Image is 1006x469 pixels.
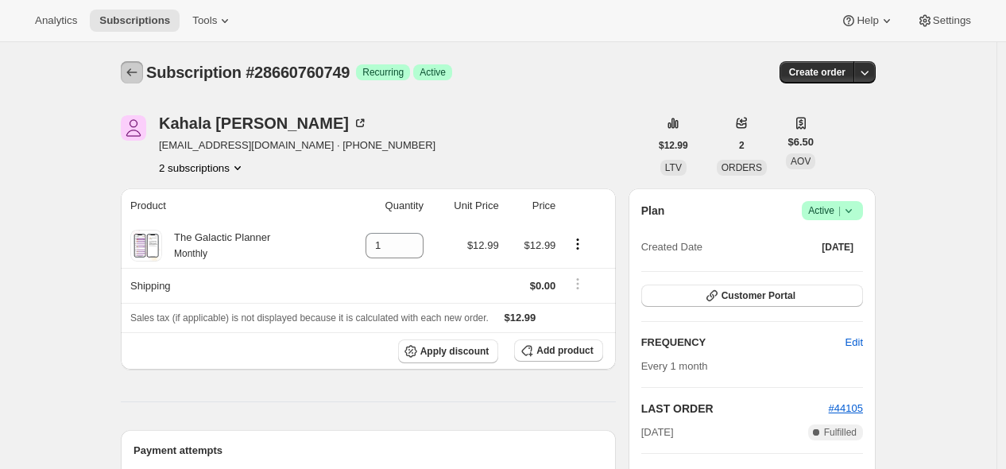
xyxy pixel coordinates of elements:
button: Product actions [565,235,590,253]
span: Active [808,203,857,219]
span: Created Date [641,239,702,255]
span: Analytics [35,14,77,27]
span: Active [420,66,446,79]
div: The Galactic Planner [162,230,270,262]
h2: Payment attempts [133,443,603,459]
a: #44105 [829,402,863,414]
span: Every 1 month [641,360,708,372]
span: Create order [789,66,845,79]
span: Tools [192,14,217,27]
span: LTV [665,162,682,173]
span: Edit [845,335,863,351]
span: | [838,204,841,217]
button: Subscriptions [90,10,180,32]
button: Tools [183,10,242,32]
span: [EMAIL_ADDRESS][DOMAIN_NAME] · [PHONE_NUMBER] [159,138,435,153]
span: Customer Portal [722,289,795,302]
span: Kahala Bray-Heiderscheit [121,115,146,141]
small: Monthly [174,248,207,259]
span: $12.99 [659,139,688,152]
h2: LAST ORDER [641,401,829,417]
span: $12.99 [467,239,499,251]
span: $0.00 [530,280,556,292]
img: product img [132,230,160,262]
th: Price [504,188,561,223]
button: Customer Portal [641,285,863,307]
button: Edit [836,330,873,355]
span: Subscriptions [99,14,170,27]
button: Settings [907,10,981,32]
button: Help [831,10,903,32]
th: Product [121,188,335,223]
button: Product actions [159,160,246,176]
button: Apply discount [398,339,499,363]
button: Analytics [25,10,87,32]
div: Kahala [PERSON_NAME] [159,115,368,131]
button: Subscriptions [121,61,143,83]
span: Apply discount [420,345,489,358]
button: Add product [514,339,602,362]
span: 2 [739,139,745,152]
span: Settings [933,14,971,27]
th: Quantity [335,188,428,223]
th: Shipping [121,268,335,303]
button: 2 [729,134,754,157]
th: Unit Price [428,188,504,223]
button: [DATE] [812,236,863,258]
button: Create order [780,61,855,83]
span: ORDERS [722,162,762,173]
span: $6.50 [787,134,814,150]
span: Add product [536,344,593,357]
h2: FREQUENCY [641,335,845,351]
button: Shipping actions [565,275,590,293]
h2: Plan [641,203,665,219]
span: $12.99 [524,239,556,251]
span: Recurring [362,66,404,79]
span: Subscription #28660760749 [146,64,350,81]
span: Fulfilled [824,426,857,439]
span: Help [857,14,878,27]
button: $12.99 [649,134,698,157]
span: AOV [791,156,811,167]
button: #44105 [829,401,863,417]
span: [DATE] [822,241,853,254]
span: $12.99 [505,312,536,324]
span: [DATE] [641,424,674,440]
span: Sales tax (if applicable) is not displayed because it is calculated with each new order. [130,312,489,324]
